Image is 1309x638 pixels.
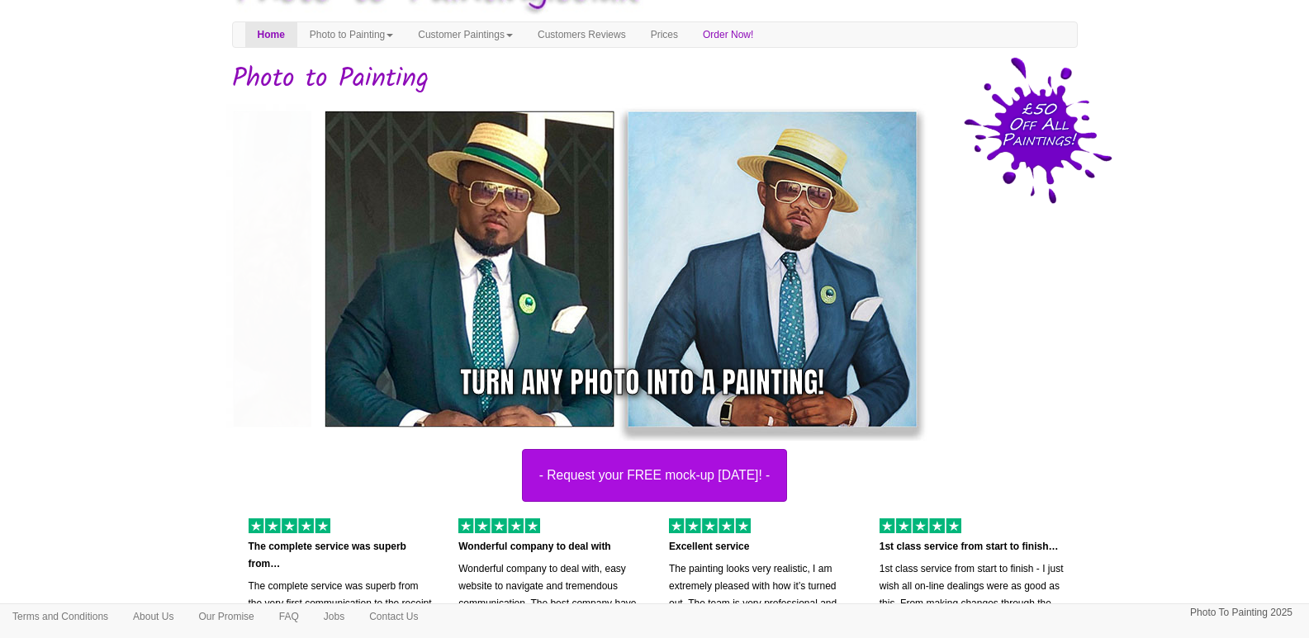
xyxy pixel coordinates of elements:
[220,97,839,441] img: Oil painting of a dog
[232,64,1078,93] h1: Photo to Painting
[311,604,357,629] a: Jobs
[880,538,1065,555] p: 1st class service from start to finish…
[297,22,406,47] a: Photo to Painting
[638,22,690,47] a: Prices
[406,22,525,47] a: Customer Paintings
[267,604,311,629] a: FAQ
[186,604,266,629] a: Our Promise
[460,362,824,404] div: Turn any photo into a painting!
[458,538,644,555] p: Wonderful company to deal with
[121,604,186,629] a: About Us
[964,57,1112,204] img: 50 pound price drop
[249,518,330,533] img: 5 of out 5 stars
[880,518,961,533] img: 5 of out 5 stars
[669,538,855,555] p: Excellent service
[458,518,540,533] img: 5 of out 5 stars
[522,449,788,502] button: - Request your FREE mock-up [DATE]! -
[249,538,434,573] p: The complete service was superb from…
[690,22,766,47] a: Order Now!
[245,22,297,47] a: Home
[669,518,751,533] img: 5 of out 5 stars
[525,22,638,47] a: Customers Reviews
[311,97,931,441] img: dapper-man-small.jpg
[357,604,430,629] a: Contact Us
[1190,604,1292,621] p: Photo To Painting 2025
